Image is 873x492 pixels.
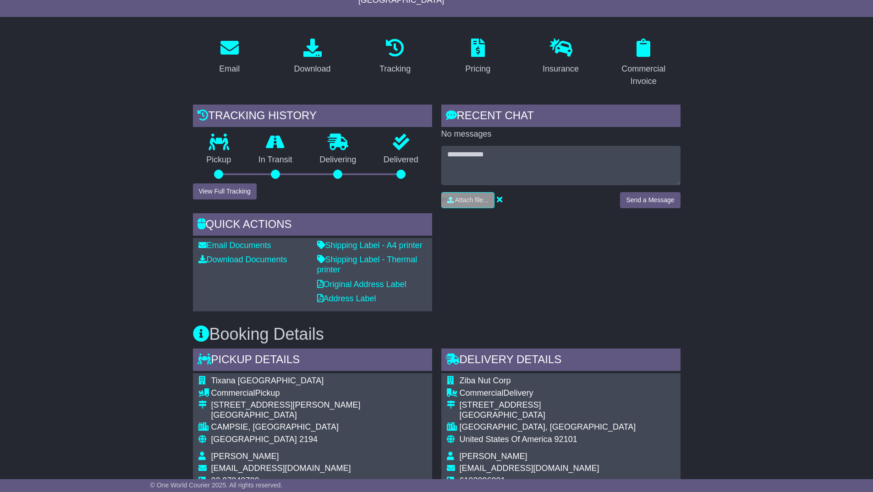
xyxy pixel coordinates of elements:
a: Address Label [317,294,376,303]
div: Delivery [460,388,636,398]
div: CAMPSIE, [GEOGRAPHIC_DATA] [211,422,361,432]
button: View Full Tracking [193,183,257,199]
a: Shipping Label - A4 printer [317,241,423,250]
span: [EMAIL_ADDRESS][DOMAIN_NAME] [460,464,599,473]
div: Email [219,63,240,75]
div: Quick Actions [193,213,432,238]
div: Pricing [465,63,490,75]
span: Ziba Nut Corp [460,376,511,385]
a: Shipping Label - Thermal printer [317,255,417,274]
span: [PERSON_NAME] [211,452,279,461]
p: Pickup [193,155,245,165]
span: [GEOGRAPHIC_DATA] [211,435,297,444]
div: [GEOGRAPHIC_DATA] [211,410,361,420]
h3: Booking Details [193,325,681,343]
a: Original Address Label [317,280,406,289]
span: Commercial [460,388,504,398]
div: Insurance [543,63,579,75]
a: Pricing [459,35,496,78]
a: Download [288,35,336,78]
p: Delivered [370,155,432,165]
div: RECENT CHAT [441,105,681,129]
div: [GEOGRAPHIC_DATA], [GEOGRAPHIC_DATA] [460,422,636,432]
span: 92101 [555,435,577,444]
button: Send a Message [620,192,680,208]
p: Delivering [306,155,370,165]
span: 02 97849700 [211,476,259,485]
a: Download Documents [198,255,287,264]
a: Email Documents [198,241,271,250]
span: Commercial [211,388,255,398]
span: [PERSON_NAME] [460,452,527,461]
span: 2194 [299,435,318,444]
div: Commercial Invoice [613,63,675,88]
div: Download [294,63,330,75]
span: © One World Courier 2025. All rights reserved. [150,481,283,489]
span: Tixana [GEOGRAPHIC_DATA] [211,376,324,385]
p: In Transit [245,155,306,165]
span: 6192096001 [460,476,505,485]
a: Commercial Invoice [607,35,681,91]
span: United States Of America [460,435,552,444]
div: Pickup [211,388,361,398]
a: Insurance [537,35,585,78]
p: No messages [441,129,681,139]
a: Tracking [373,35,417,78]
div: Delivery Details [441,348,681,373]
div: [GEOGRAPHIC_DATA] [460,410,636,420]
span: [EMAIL_ADDRESS][DOMAIN_NAME] [211,464,351,473]
div: Tracking history [193,105,432,129]
div: Pickup Details [193,348,432,373]
div: Tracking [379,63,411,75]
div: [STREET_ADDRESS][PERSON_NAME] [211,400,361,410]
a: Email [213,35,246,78]
div: [STREET_ADDRESS] [460,400,636,410]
